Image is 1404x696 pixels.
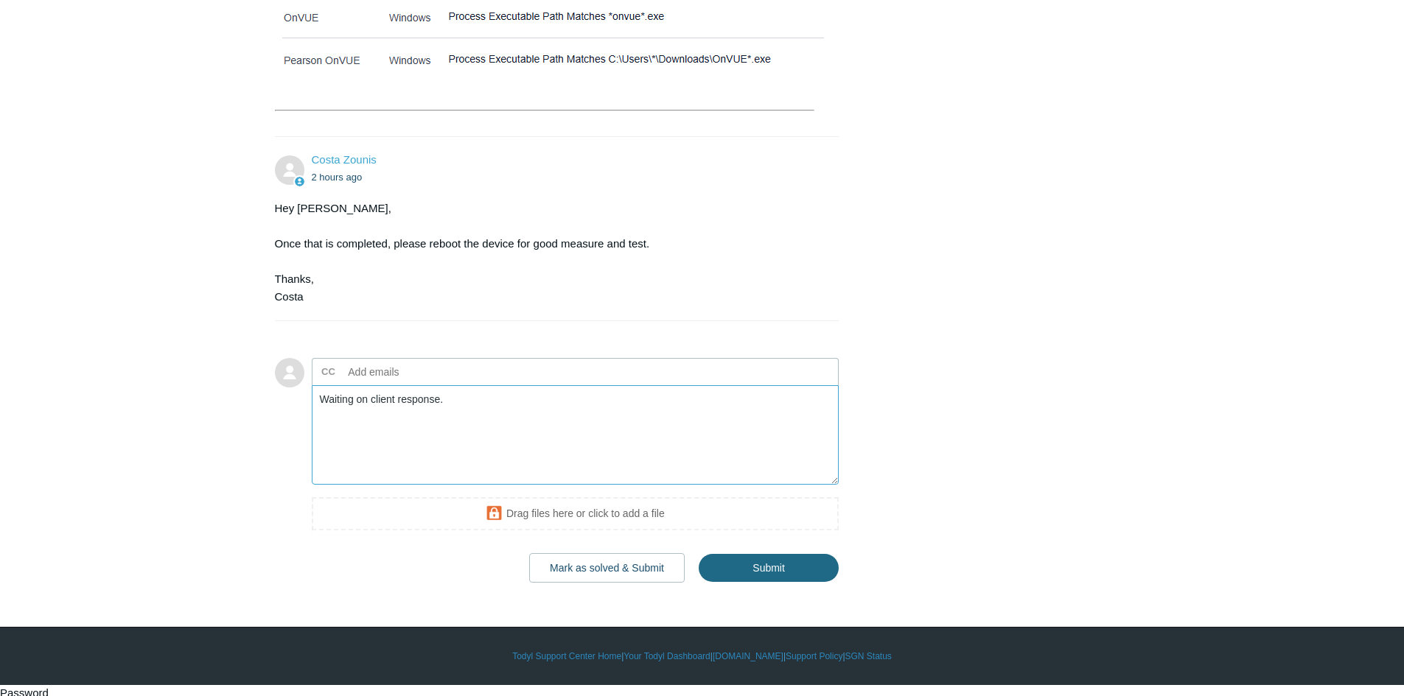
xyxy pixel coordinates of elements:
[699,554,839,582] input: Submit
[529,553,685,583] button: Mark as solved & Submit
[321,361,335,383] label: CC
[624,650,710,663] a: Your Todyl Dashboard
[312,153,377,166] a: Costa Zounis
[845,650,892,663] a: SGN Status
[713,650,783,663] a: [DOMAIN_NAME]
[786,650,842,663] a: Support Policy
[512,650,621,663] a: Todyl Support Center Home
[312,172,363,183] time: 09/12/2025, 08:30
[312,385,839,485] textarea: Add your reply
[275,200,825,306] div: Hey [PERSON_NAME], Once that is completed, please reboot the device for good measure and test. Th...
[343,361,501,383] input: Add emails
[275,650,1130,663] div: | | | |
